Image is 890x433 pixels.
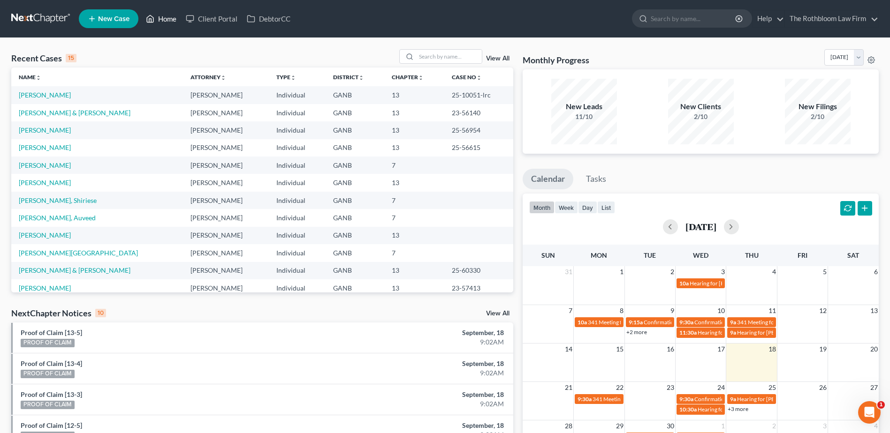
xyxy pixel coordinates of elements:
[333,74,364,81] a: Districtunfold_more
[785,101,851,112] div: New Filings
[720,266,726,277] span: 3
[183,157,269,174] td: [PERSON_NAME]
[444,262,513,279] td: 25-60330
[771,420,777,432] span: 2
[679,319,693,326] span: 9:30a
[597,201,615,214] button: list
[578,201,597,214] button: day
[392,74,424,81] a: Chapterunfold_more
[95,309,106,317] div: 10
[326,174,384,191] td: GANB
[384,139,444,157] td: 13
[36,75,41,81] i: unfold_more
[693,251,708,259] span: Wed
[326,157,384,174] td: GANB
[183,86,269,104] td: [PERSON_NAME]
[619,266,624,277] span: 1
[822,266,828,277] span: 5
[66,54,76,62] div: 15
[444,279,513,297] td: 23-57413
[326,262,384,279] td: GANB
[564,382,573,393] span: 21
[141,10,181,27] a: Home
[644,251,656,259] span: Tue
[745,251,759,259] span: Thu
[529,201,555,214] button: month
[873,266,879,277] span: 6
[578,319,587,326] span: 10a
[326,121,384,139] td: GANB
[728,405,748,412] a: +3 more
[768,382,777,393] span: 25
[183,244,269,261] td: [PERSON_NAME]
[21,328,82,336] a: Proof of Claim [13-5]
[98,15,129,22] span: New Case
[716,305,726,316] span: 10
[19,249,138,257] a: [PERSON_NAME][GEOGRAPHIC_DATA]
[730,329,736,336] span: 9a
[679,280,689,287] span: 10a
[666,343,675,355] span: 16
[326,227,384,244] td: GANB
[877,401,885,409] span: 1
[551,101,617,112] div: New Leads
[384,209,444,226] td: 7
[615,382,624,393] span: 22
[730,396,736,403] span: 9a
[593,396,677,403] span: 341 Meeting for [PERSON_NAME]
[444,121,513,139] td: 25-56954
[384,174,444,191] td: 13
[615,343,624,355] span: 15
[183,121,269,139] td: [PERSON_NAME]
[384,121,444,139] td: 13
[694,396,802,403] span: Confirmation Hearing for [PERSON_NAME]
[847,251,859,259] span: Sat
[384,104,444,121] td: 13
[326,139,384,157] td: GANB
[486,55,510,62] a: View All
[541,251,555,259] span: Sun
[326,279,384,297] td: GANB
[873,420,879,432] span: 4
[523,54,589,66] h3: Monthly Progress
[183,139,269,157] td: [PERSON_NAME]
[486,310,510,317] a: View All
[666,382,675,393] span: 23
[190,74,226,81] a: Attorneyunfold_more
[588,319,672,326] span: 341 Meeting for [PERSON_NAME]
[183,209,269,226] td: [PERSON_NAME]
[269,279,325,297] td: Individual
[564,266,573,277] span: 31
[720,420,726,432] span: 1
[444,139,513,157] td: 25-56615
[19,196,97,204] a: [PERSON_NAME], Shiriese
[19,179,71,187] a: [PERSON_NAME]
[384,157,444,174] td: 7
[269,86,325,104] td: Individual
[349,399,504,409] div: 9:02AM
[269,121,325,139] td: Individual
[798,251,807,259] span: Fri
[568,305,573,316] span: 7
[690,280,763,287] span: Hearing for [PERSON_NAME]
[384,192,444,209] td: 7
[629,319,643,326] span: 9:15a
[444,86,513,104] td: 25-10051-lrc
[290,75,296,81] i: unfold_more
[619,305,624,316] span: 8
[349,359,504,368] div: September, 18
[183,174,269,191] td: [PERSON_NAME]
[615,420,624,432] span: 29
[753,10,784,27] a: Help
[276,74,296,81] a: Typeunfold_more
[269,209,325,226] td: Individual
[242,10,295,27] a: DebtorCC
[644,319,751,326] span: Confirmation Hearing for [PERSON_NAME]
[771,266,777,277] span: 4
[326,244,384,261] td: GANB
[444,104,513,121] td: 23-56140
[668,101,734,112] div: New Clients
[21,339,75,347] div: PROOF OF CLAIM
[19,266,130,274] a: [PERSON_NAME] & [PERSON_NAME]
[869,305,879,316] span: 13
